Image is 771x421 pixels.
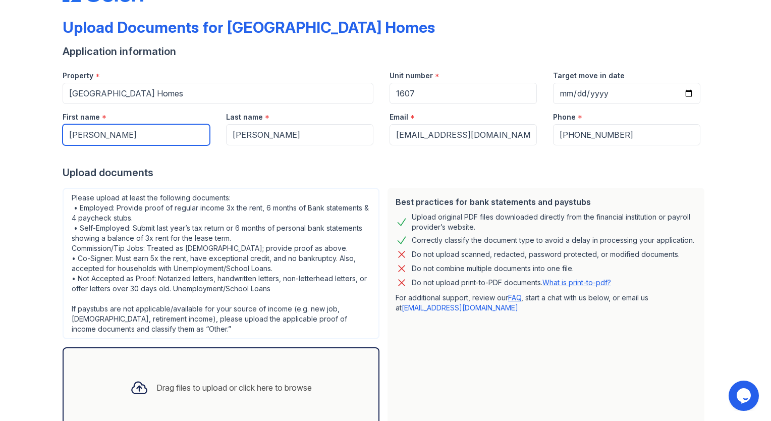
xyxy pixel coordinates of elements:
[63,166,708,180] div: Upload documents
[63,188,379,339] div: Please upload at least the following documents: • Employed: Provide proof of regular income 3x th...
[226,112,263,122] label: Last name
[412,212,696,232] div: Upload original PDF files downloaded directly from the financial institution or payroll provider’...
[412,278,611,288] p: Do not upload print-to-PDF documents.
[396,293,696,313] p: For additional support, review our , start a chat with us below, or email us at
[542,278,611,287] a: What is print-to-pdf?
[412,248,680,260] div: Do not upload scanned, redacted, password protected, or modified documents.
[553,112,576,122] label: Phone
[508,293,521,302] a: FAQ
[412,262,574,275] div: Do not combine multiple documents into one file.
[390,112,408,122] label: Email
[63,71,93,81] label: Property
[412,234,694,246] div: Correctly classify the document type to avoid a delay in processing your application.
[390,71,433,81] label: Unit number
[553,71,625,81] label: Target move in date
[63,112,100,122] label: First name
[156,382,312,394] div: Drag files to upload or click here to browse
[396,196,696,208] div: Best practices for bank statements and paystubs
[63,18,435,36] div: Upload Documents for [GEOGRAPHIC_DATA] Homes
[729,381,761,411] iframe: chat widget
[63,44,708,59] div: Application information
[402,303,518,312] a: [EMAIL_ADDRESS][DOMAIN_NAME]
